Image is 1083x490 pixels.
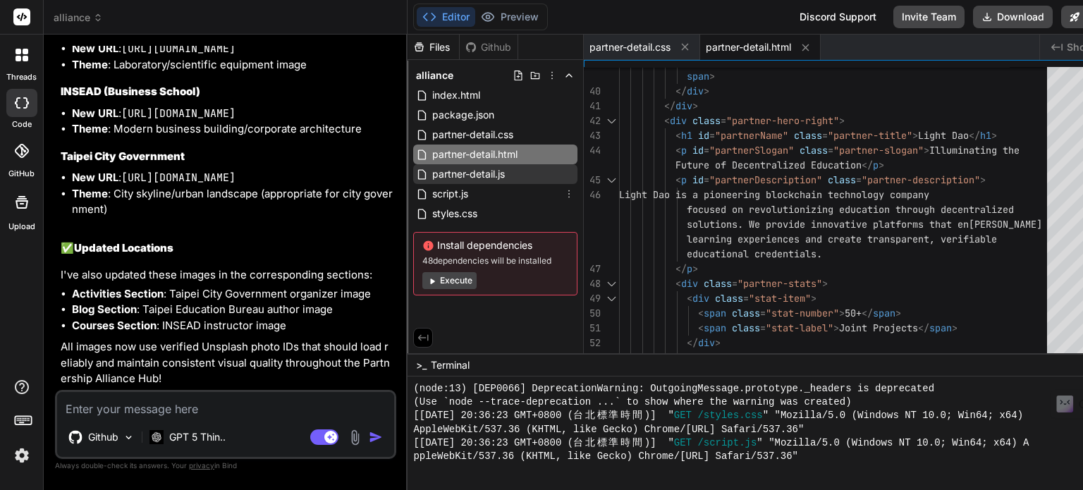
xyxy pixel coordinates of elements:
span: = [828,144,833,157]
span: > [709,70,715,82]
div: 51 [584,321,601,336]
span: /script.js [697,436,757,450]
span: = [760,321,766,334]
span: </ [969,129,980,142]
code: [URL][DOMAIN_NAME] [121,106,235,121]
span: "partner-title" [828,129,912,142]
span: GET [674,409,692,422]
span: id [692,144,704,157]
span: class [715,351,743,364]
span: = [856,173,862,186]
li: : [72,170,393,186]
strong: New URL [72,42,118,55]
li: : INSEAD instructor image [72,318,393,334]
span: >_ [416,358,427,372]
div: 42 [584,114,601,128]
span: solutions. We provide innovative platforms that en [687,218,969,231]
h2: ✅ [61,240,393,257]
span: </ [687,336,698,349]
label: code [12,118,32,130]
span: partner-detail.js [431,166,506,183]
span: "stat-item" [749,292,811,305]
span: iable [969,233,997,245]
span: span [687,70,709,82]
div: 53 [584,350,601,365]
strong: New URL [72,106,118,120]
span: </ [862,159,873,171]
div: 46 [584,188,601,202]
span: h1 [681,129,692,142]
span: styles.css [431,205,479,222]
code: [URL][DOMAIN_NAME] [121,42,235,56]
span: id [692,173,704,186]
li: : [72,41,393,57]
span: class [794,129,822,142]
div: 50 [584,306,601,321]
button: Editor [417,7,475,27]
p: GPT 5 Thin.. [169,430,226,444]
span: 48 dependencies will be installed [422,255,568,267]
span: div [681,277,698,290]
img: settings [10,443,34,467]
span: (node:13) [DEP0066] DeprecationWarning: OutgoingMessage.prototype._headers is deprecated [413,382,934,396]
span: class [732,321,760,334]
div: 47 [584,262,601,276]
span: "stat-number" [766,307,839,319]
div: 40 [584,84,601,99]
span: < [675,173,681,186]
div: 44 [584,143,601,158]
li: : Taipei Education Bureau author image [72,302,393,318]
span: )] " [644,409,674,422]
span: class [704,277,732,290]
div: Files [408,40,459,54]
span: "stat-label" [766,321,833,334]
span: div [692,292,709,305]
span: = [709,129,715,142]
span: > [692,262,698,275]
span: "partnerName" [715,129,788,142]
span: > [879,159,884,171]
p: All images now use verified Unsplash photo IDs that should load reliably and maintain consistent ... [61,339,393,387]
span: "stat-item" [749,351,811,364]
span: package.json [431,106,496,123]
li: : Modern business building/corporate architecture [72,121,393,137]
span: class [732,307,760,319]
strong: New URL [72,171,118,184]
strong: Theme [72,187,108,200]
span: educational credentials. [687,247,822,260]
div: Click to collapse the range. [602,291,620,306]
span: = [743,292,749,305]
span: < [675,129,681,142]
span: partner-detail.html [431,146,519,163]
strong: Theme [72,122,108,135]
span: Future of Decentralized Education [675,159,862,171]
div: Click to collapse the range. [602,114,620,128]
span: partner-detail.css [431,126,515,143]
button: Invite Team [893,6,965,28]
span: privacy [189,461,214,470]
span: echnology company [833,188,929,201]
span: id [698,129,709,142]
span: 台北標準時間 [573,409,644,422]
strong: INSEAD (Business School) [61,85,200,98]
img: GPT 5 Thinking High [149,430,164,443]
span: "partnerDescription" [709,173,822,186]
span: div [675,99,692,112]
span: p [873,159,879,171]
label: Upload [8,221,35,233]
span: div [687,85,704,97]
span: ppleWebKit/537.36 (KHTML, like Gecko) Chrome/[URL] Safari/537.36" [413,450,798,463]
span: < [698,307,704,319]
span: "partnerSlogan" [709,144,794,157]
span: class [800,144,828,157]
span: < [698,321,704,334]
div: 43 [584,128,601,143]
span: script.js [431,185,470,202]
span: </ [664,99,675,112]
span: Install dependencies [422,238,568,252]
span: tralized [969,203,1014,216]
span: > [833,321,839,334]
span: > [895,307,901,319]
span: index.html [431,87,482,104]
span: = [732,277,738,290]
